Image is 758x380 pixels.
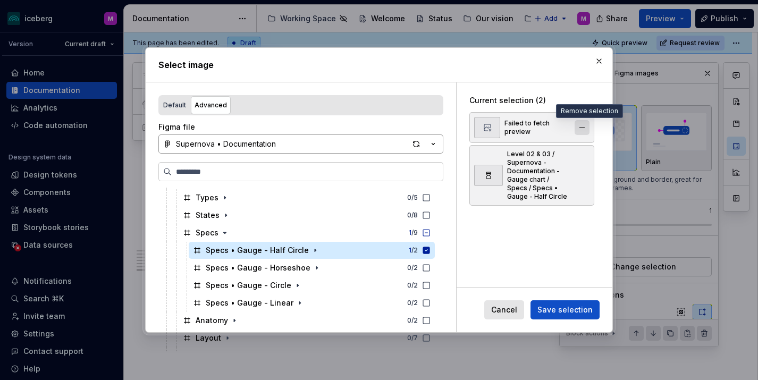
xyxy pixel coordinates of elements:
div: Specs • Gauge - Linear [206,298,293,308]
div: Level 02 & 03 / Supernova - Documentation - Gauge chart / Specs / Specs • Gauge - Half Circle [507,150,570,201]
div: 0 / 2 [407,281,418,290]
div: States [196,210,220,221]
div: Anatomy [196,315,228,326]
div: 0 / 2 [407,316,418,325]
div: 0 / 5 [407,193,418,202]
span: 1 [409,246,411,254]
button: Cancel [484,300,524,319]
div: Specs [196,227,218,238]
div: / 9 [409,229,418,237]
span: Save selection [537,305,593,315]
div: Specs • Gauge - Circle [206,280,291,291]
span: 1 [409,229,411,237]
div: Specs • Gauge - Horseshoe [206,263,310,273]
div: Remove selection [556,104,623,118]
div: Types [196,192,218,203]
label: Figma file [158,122,195,132]
div: Failed to fetch preview [504,119,570,136]
div: Default [163,100,186,111]
div: Frame 1321316204 [196,350,264,361]
button: Save selection [530,300,600,319]
div: 0 / 7 [407,334,418,342]
div: Specs • Gauge - Half Circle [206,245,309,256]
div: Advanced [195,100,227,111]
h2: Select image [158,58,600,71]
button: Supernova • Documentation [158,134,443,154]
div: Current selection (2) [469,95,594,106]
div: / 2 [409,246,418,255]
div: 0 / 8 [407,211,418,219]
div: 0 / 2 [407,299,418,307]
div: Layout [196,333,221,343]
span: Cancel [491,305,517,315]
div: 0 / 2 [407,264,418,272]
div: Supernova • Documentation [176,139,276,149]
